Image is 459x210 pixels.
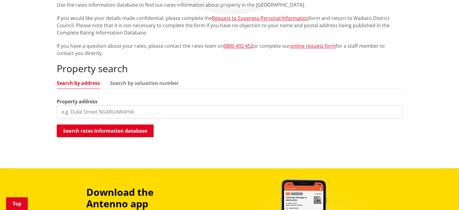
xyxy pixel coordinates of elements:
[212,15,309,21] a: Request to Suppress Personal Information
[57,63,403,74] h2: Property search
[6,197,28,210] a: Top
[86,186,196,210] h3: Download the Antenno app
[57,105,403,118] input: e.g. Duke Street NGARUAWAHIA
[57,98,97,105] label: Property address
[57,15,403,36] p: If you would like your details made confidential, please complete the form and return to Waikato ...
[224,43,253,49] a: 0800 492 452
[110,81,179,86] a: Search by valuation number
[57,124,154,137] button: Search rates information database
[290,43,336,49] a: online request form
[57,42,403,57] p: If you have a question about your rates, please contact the rates team on or complete our for a s...
[57,81,100,86] a: Search by address
[57,1,403,8] p: Use the rates information database to find out rates information about property in the [GEOGRAPHI...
